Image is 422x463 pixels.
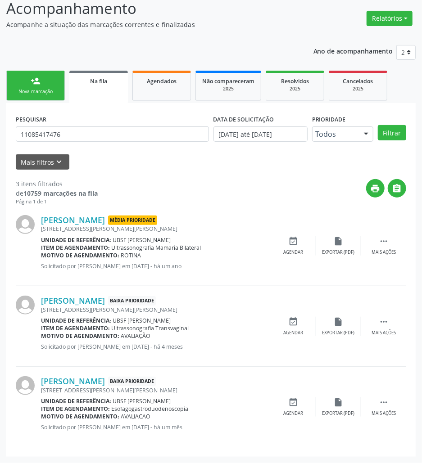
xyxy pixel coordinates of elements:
button: Filtrar [378,125,406,140]
span: Baixa Prioridade [108,296,156,306]
b: Unidade de referência: [41,317,111,324]
div: Mais ações [372,330,396,336]
button: Relatórios [367,11,413,26]
input: Nome, CNS [16,126,209,142]
p: Acompanhe a situação das marcações correntes e finalizadas [6,20,293,29]
span: Cancelados [343,77,373,85]
div: Exportar (PDF) [322,330,355,336]
i: keyboard_arrow_down [54,157,64,167]
input: Selecione um intervalo [213,126,308,142]
i:  [379,236,389,246]
span: AVALIACAO [121,413,151,420]
img: img [16,296,35,315]
div: Página 1 de 1 [16,198,98,206]
span: UBSF [PERSON_NAME] [113,236,171,244]
span: Média Prioridade [108,216,157,225]
b: Unidade de referência: [41,236,111,244]
i:  [379,397,389,407]
label: Prioridade [312,112,346,126]
span: Esofagogastroduodenoscopia [112,405,189,413]
div: 2025 [272,85,318,92]
span: UBSF [PERSON_NAME] [113,317,171,324]
span: Ultrassonografia Mamaria Bilateral [112,244,201,252]
i:  [392,184,402,193]
span: Resolvidos [281,77,309,85]
div: Mais ações [372,249,396,256]
i: event_available [289,317,299,327]
div: 2025 [202,85,254,92]
img: img [16,215,35,234]
span: Não compareceram [202,77,254,85]
div: Exportar (PDF) [322,249,355,256]
div: person_add [31,76,41,86]
img: img [16,376,35,395]
button:  [388,179,406,198]
i: event_available [289,397,299,407]
i: insert_drive_file [334,236,344,246]
div: Agendar [284,410,304,417]
a: [PERSON_NAME] [41,215,105,225]
b: Item de agendamento: [41,405,110,413]
i: print [371,184,381,193]
b: Item de agendamento: [41,244,110,252]
div: Agendar [284,330,304,336]
p: Solicitado por [PERSON_NAME] em [DATE] - há 4 meses [41,343,271,351]
div: 3 itens filtrados [16,179,98,189]
button: Mais filtroskeyboard_arrow_down [16,154,69,170]
div: de [16,189,98,198]
b: Motivo de agendamento: [41,332,119,340]
span: UBSF [PERSON_NAME] [113,397,171,405]
label: PESQUISAR [16,112,46,126]
div: [STREET_ADDRESS][PERSON_NAME][PERSON_NAME] [41,306,271,314]
a: [PERSON_NAME] [41,376,105,386]
div: Exportar (PDF) [322,410,355,417]
i: insert_drive_file [334,397,344,407]
span: Todos [315,130,355,139]
div: [STREET_ADDRESS][PERSON_NAME][PERSON_NAME] [41,387,271,394]
i: event_available [289,236,299,246]
i: insert_drive_file [334,317,344,327]
button: print [366,179,385,198]
span: ROTINA [121,252,141,259]
span: Agendados [147,77,177,85]
div: Nova marcação [13,88,58,95]
span: AVALIAÇÃO [121,332,151,340]
label: DATA DE SOLICITAÇÃO [213,112,274,126]
strong: 10759 marcações na fila [23,189,98,198]
b: Unidade de referência: [41,397,111,405]
span: Ultrassonografia Transvaginal [112,324,189,332]
p: Ano de acompanhamento [313,45,393,56]
div: Mais ações [372,410,396,417]
i:  [379,317,389,327]
p: Solicitado por [PERSON_NAME] em [DATE] - há um mês [41,423,271,431]
a: [PERSON_NAME] [41,296,105,306]
span: Na fila [90,77,107,85]
span: Baixa Prioridade [108,377,156,386]
div: [STREET_ADDRESS][PERSON_NAME][PERSON_NAME] [41,225,271,233]
p: Solicitado por [PERSON_NAME] em [DATE] - há um ano [41,262,271,270]
div: Agendar [284,249,304,256]
b: Item de agendamento: [41,324,110,332]
b: Motivo de agendamento: [41,252,119,259]
b: Motivo de agendamento: [41,413,119,420]
div: 2025 [336,85,381,92]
